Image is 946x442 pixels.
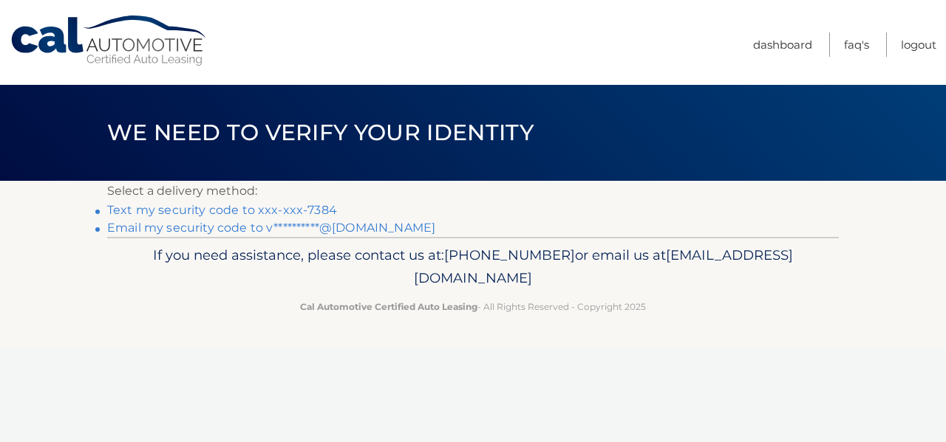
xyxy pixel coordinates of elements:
a: FAQ's [844,32,869,57]
span: We need to verify your identity [107,119,534,146]
strong: Cal Automotive Certified Auto Leasing [300,301,477,312]
a: Dashboard [753,32,812,57]
a: Text my security code to xxx-xxx-7384 [107,203,337,217]
a: Cal Automotive [10,15,209,67]
p: - All Rights Reserved - Copyright 2025 [117,299,829,314]
a: Email my security code to v**********@[DOMAIN_NAME] [107,221,435,235]
span: [PHONE_NUMBER] [444,246,575,263]
a: Logout [901,32,936,57]
p: If you need assistance, please contact us at: or email us at [117,244,829,291]
p: Select a delivery method: [107,181,839,201]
